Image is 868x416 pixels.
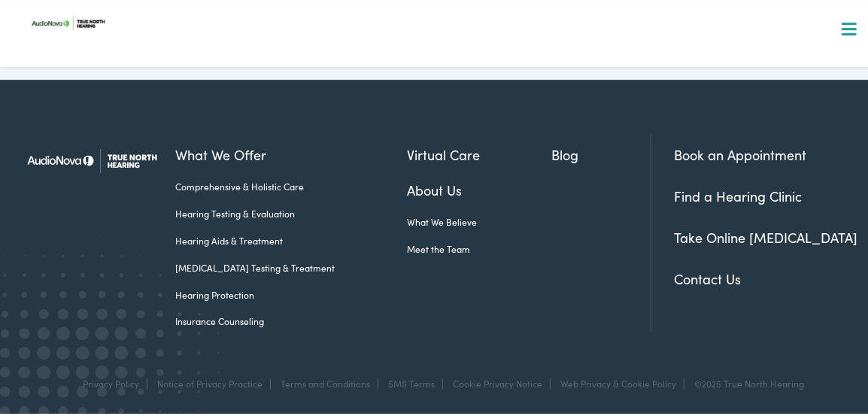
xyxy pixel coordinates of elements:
[551,141,651,161] a: Blog
[407,238,552,252] a: Meet the Team
[674,224,857,243] a: Take Online [MEDICAL_DATA]
[17,129,175,185] img: True North Hearing
[175,311,407,325] a: Insurance Counseling
[388,374,435,387] a: SMS Terms
[175,284,407,298] a: Hearing Protection
[407,211,552,225] a: What We Believe
[687,375,804,386] div: ©2025 True North Hearing
[157,374,263,387] a: Notice of Privacy Practice
[175,141,407,161] a: What We Offer
[175,257,407,271] a: [MEDICAL_DATA] Testing & Treatment
[674,266,741,284] a: Contact Us
[175,230,407,244] a: Hearing Aids & Treatment
[407,176,552,196] a: About Us
[674,183,802,202] a: Find a Hearing Clinic
[674,141,806,160] a: Book an Appointment
[175,203,407,217] a: Hearing Testing & Evaluation
[29,60,861,107] a: What We Offer
[175,176,407,190] a: Comprehensive & Holistic Care
[83,374,139,387] a: Privacy Policy
[407,141,552,161] a: Virtual Care
[453,374,542,387] a: Cookie Privacy Notice
[281,374,370,387] a: Terms and Conditions
[560,374,676,387] a: Web Privacy & Cookie Policy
